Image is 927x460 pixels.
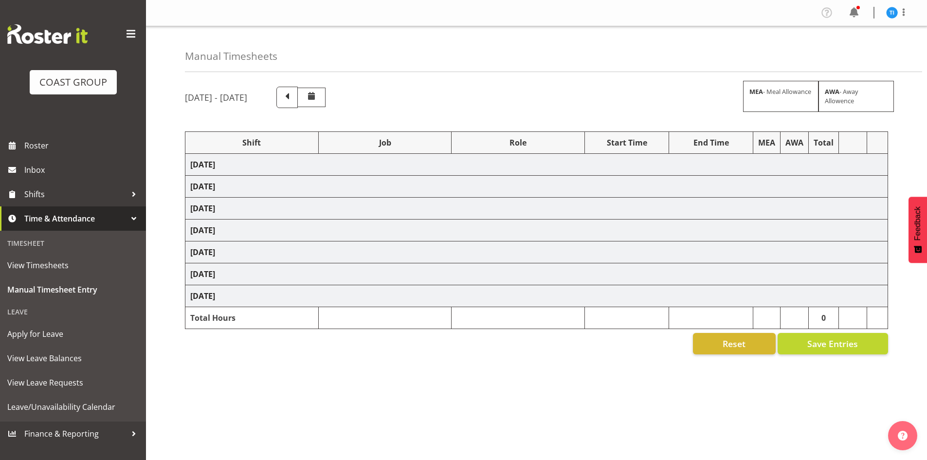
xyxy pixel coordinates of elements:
[2,302,144,322] div: Leave
[778,333,888,354] button: Save Entries
[39,75,107,90] div: COAST GROUP
[2,277,144,302] a: Manual Timesheet Entry
[185,154,888,176] td: [DATE]
[7,351,139,366] span: View Leave Balances
[7,327,139,341] span: Apply for Leave
[590,137,664,148] div: Start Time
[324,137,447,148] div: Job
[758,137,775,148] div: MEA
[898,431,908,441] img: help-xxl-2.png
[2,370,144,395] a: View Leave Requests
[7,24,88,44] img: Rosterit website logo
[24,426,127,441] span: Finance & Reporting
[185,92,247,103] h5: [DATE] - [DATE]
[24,187,127,202] span: Shifts
[185,51,277,62] h4: Manual Timesheets
[7,375,139,390] span: View Leave Requests
[24,211,127,226] span: Time & Attendance
[7,258,139,273] span: View Timesheets
[807,337,858,350] span: Save Entries
[818,81,894,112] div: - Away Allowence
[190,137,313,148] div: Shift
[185,307,319,329] td: Total Hours
[814,137,834,148] div: Total
[2,233,144,253] div: Timesheet
[2,395,144,419] a: Leave/Unavailability Calendar
[886,7,898,18] img: tatiyana-isaac10120.jpg
[2,322,144,346] a: Apply for Leave
[913,206,922,240] span: Feedback
[185,198,888,220] td: [DATE]
[693,333,776,354] button: Reset
[723,337,745,350] span: Reset
[185,176,888,198] td: [DATE]
[185,220,888,241] td: [DATE]
[2,253,144,277] a: View Timesheets
[185,263,888,285] td: [DATE]
[743,81,818,112] div: - Meal Allowance
[7,282,139,297] span: Manual Timesheet Entry
[456,137,580,148] div: Role
[785,137,803,148] div: AWA
[24,163,141,177] span: Inbox
[809,307,839,329] td: 0
[185,285,888,307] td: [DATE]
[674,137,748,148] div: End Time
[185,241,888,263] td: [DATE]
[909,197,927,263] button: Feedback - Show survey
[825,87,839,96] strong: AWA
[7,400,139,414] span: Leave/Unavailability Calendar
[2,346,144,370] a: View Leave Balances
[24,138,141,153] span: Roster
[749,87,763,96] strong: MEA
